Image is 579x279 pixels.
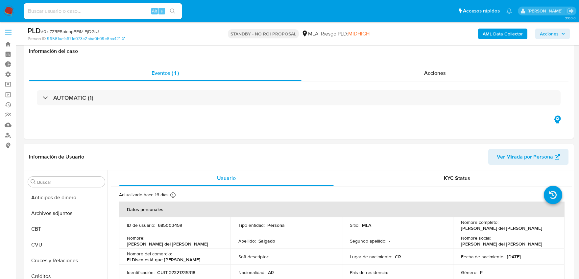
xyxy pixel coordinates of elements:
[127,251,172,257] p: Nombre del comercio :
[424,69,446,77] span: Acciones
[28,25,41,36] b: PLD
[238,222,265,228] p: Tipo entidad :
[461,241,542,247] p: [PERSON_NAME] del [PERSON_NAME]
[461,225,542,231] p: [PERSON_NAME] del [PERSON_NAME]
[350,238,386,244] p: Segundo apellido :
[29,48,568,54] h1: Información del caso
[53,94,93,101] h3: AUTOMATIC (1)
[348,30,370,37] span: MIDHIGH
[350,222,359,228] p: Sitio :
[488,149,568,165] button: Ver Mirada por Persona
[158,222,182,228] p: 685003459
[478,29,527,39] button: AML Data Collector
[152,69,179,77] span: Eventos ( 1 )
[258,238,275,244] p: Salgado
[217,174,236,182] span: Usuario
[480,269,483,275] p: F
[127,269,155,275] p: Identificación :
[272,254,273,260] p: -
[238,269,265,275] p: Nacionalidad :
[461,254,504,260] p: Fecha de nacimiento :
[25,237,108,253] button: CVU
[28,36,46,42] b: Person ID
[31,179,36,184] button: Buscar
[528,8,565,14] p: sandra.chabay@mercadolibre.com
[391,269,392,275] p: -
[127,241,208,247] p: [PERSON_NAME] del [PERSON_NAME]
[362,222,371,228] p: MLA
[463,8,500,14] span: Accesos rápidos
[497,149,553,165] span: Ver Mirada por Persona
[535,29,570,39] button: Acciones
[127,235,144,241] p: Nombre :
[321,30,370,37] span: Riesgo PLD:
[267,222,285,228] p: Persona
[507,254,521,260] p: [DATE]
[444,174,470,182] span: KYC Status
[350,269,388,275] p: País de residencia :
[238,254,269,260] p: Soft descriptor :
[24,7,182,15] input: Buscar usuario o caso...
[506,8,512,14] a: Notificaciones
[127,222,155,228] p: ID de usuario :
[389,238,390,244] p: -
[228,29,299,38] p: STANDBY - NO ROI PROPOSAL
[119,202,565,217] th: Datos personales
[461,235,491,241] p: Nombre social :
[152,8,157,14] span: Alt
[461,219,498,225] p: Nombre completo :
[350,254,392,260] p: Lugar de nacimiento :
[157,269,195,275] p: CUIT 27321735318
[127,257,200,263] p: El Disco está que [PERSON_NAME]
[41,28,99,35] span: # 0xI7ZRP5bicppPFiMlFjDGIU
[29,154,84,160] h1: Información de Usuario
[238,238,256,244] p: Apellido :
[47,36,125,42] a: 96561aefa671d073e2bba0b09e6ba421
[567,8,574,14] a: Salir
[37,179,102,185] input: Buscar
[166,7,179,16] button: search-icon
[25,221,108,237] button: CBT
[540,29,559,39] span: Acciones
[37,90,561,105] div: AUTOMATIC (1)
[461,269,477,275] p: Género :
[161,8,163,14] span: s
[268,269,274,275] p: AR
[302,30,318,37] div: MLA
[119,192,169,198] p: Actualizado hace 16 días
[483,29,523,39] b: AML Data Collector
[395,254,401,260] p: CR
[25,205,108,221] button: Archivos adjuntos
[25,190,108,205] button: Anticipos de dinero
[25,253,108,268] button: Cruces y Relaciones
